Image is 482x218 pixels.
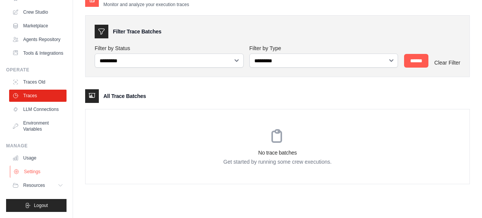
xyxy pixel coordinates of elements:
[249,44,398,52] label: Filter by Type
[95,44,243,52] label: Filter by Status
[103,2,189,8] p: Monitor and analyze your execution traces
[434,60,460,66] a: Clear Filter
[34,202,48,209] span: Logout
[86,149,469,156] h3: No trace batches
[9,152,67,164] a: Usage
[9,103,67,115] a: LLM Connections
[10,166,67,178] a: Settings
[113,28,161,35] h3: Filter Trace Batches
[86,158,469,166] p: Get started by running some crew executions.
[9,33,67,46] a: Agents Repository
[9,90,67,102] a: Traces
[9,76,67,88] a: Traces Old
[6,199,67,212] button: Logout
[9,20,67,32] a: Marketplace
[9,179,67,191] button: Resources
[6,143,67,149] div: Manage
[23,182,45,188] span: Resources
[9,117,67,135] a: Environment Variables
[103,92,146,100] h3: All Trace Batches
[9,47,67,59] a: Tools & Integrations
[9,6,67,18] a: Crew Studio
[6,67,67,73] div: Operate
